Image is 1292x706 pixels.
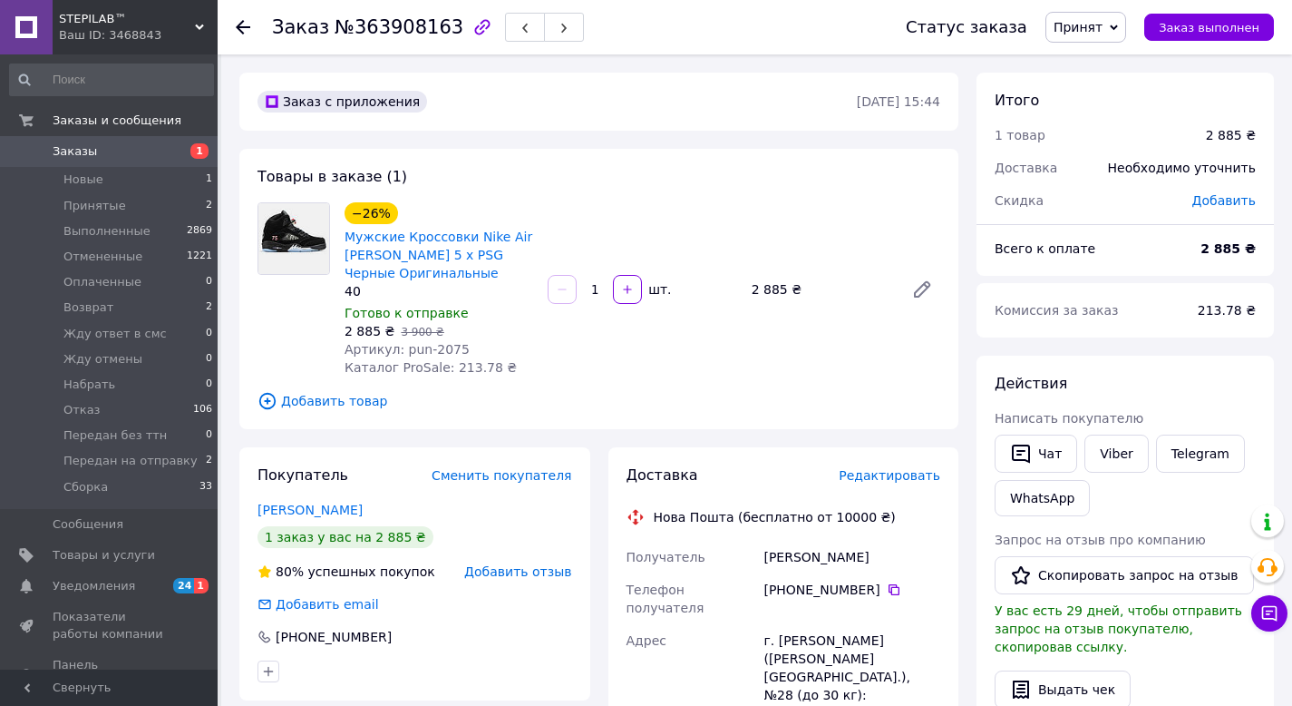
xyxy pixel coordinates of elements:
span: Передан без ттн [63,427,167,444]
span: 0 [206,326,212,342]
button: Чат с покупателем [1251,595,1287,632]
span: 24 [173,578,194,593]
span: 2869 [187,223,212,240]
span: Запрос на отзыв про компанию [995,533,1206,547]
time: [DATE] 15:44 [857,94,940,109]
span: Скидка [995,193,1044,208]
span: 33 [199,479,212,495]
span: Написать покупателю [995,411,1143,426]
span: У вас есть 29 дней, чтобы отправить запрос на отзыв покупателю, скопировав ссылку. [995,603,1242,654]
span: 3 900 ₴ [401,326,443,338]
button: Чат [995,435,1077,473]
span: Отмененные [63,249,142,265]
button: Скопировать запрос на отзыв [995,556,1254,594]
span: 2 885 ₴ [345,324,394,338]
span: STEPILAB™ [59,11,195,27]
div: Нова Пошта (бесплатно от 10000 ₴) [649,508,900,526]
span: 0 [206,377,212,393]
span: Добавить [1192,193,1256,208]
span: Артикул: pun-2075 [345,342,470,357]
a: Редактировать [904,271,940,308]
a: WhatsApp [995,480,1090,516]
span: Новые [63,172,103,188]
span: 1 [190,143,209,159]
div: Необходимо уточнить [1097,148,1267,188]
div: Заказ с приложения [257,91,427,113]
span: 1 [194,578,209,593]
span: Заказы и сообщения [53,113,181,129]
div: 2 885 ₴ [1206,126,1256,144]
span: 0 [206,274,212,290]
span: 213.78 ₴ [1198,303,1256,318]
span: Покупатель [257,466,348,484]
span: Товары в заказе (1) [257,168,407,185]
span: Принятые [63,198,126,214]
span: Жду ответ в смс [63,326,167,342]
div: 40 [345,282,533,300]
span: Заказ выполнен [1159,21,1259,34]
span: Всего к оплате [995,241,1095,256]
span: Набрать [63,377,115,393]
a: Viber [1084,435,1148,473]
span: Сообщения [53,516,123,533]
span: 2 [206,453,212,469]
a: Мужские Кроссовки Nike Air [PERSON_NAME] 5 x PSG Черные Оригинальные [345,230,532,280]
span: Комиссия за заказ [995,303,1119,318]
b: 2 885 ₴ [1200,241,1256,256]
span: Выполненные [63,223,151,240]
span: Добавить отзыв [464,564,571,579]
span: Сборка [63,479,108,495]
input: Поиск [9,64,214,96]
button: Заказ выполнен [1144,14,1274,41]
span: Телефон получателя [627,583,704,615]
div: Ваш ID: 3468843 [59,27,218,44]
span: Итого [995,92,1039,109]
span: Принят [1054,20,1103,34]
span: Отказ [63,402,101,418]
span: 106 [193,402,212,418]
span: Адрес [627,633,666,648]
span: 0 [206,351,212,368]
span: Сменить покупателя [432,468,571,483]
div: 2 885 ₴ [744,277,897,302]
span: Оплаченные [63,274,141,290]
span: Заказ [272,16,329,38]
div: Статус заказа [906,18,1027,36]
span: Получатель [627,550,705,564]
span: 0 [206,427,212,444]
span: Каталог ProSale: 213.78 ₴ [345,360,517,375]
div: успешных покупок [257,563,435,581]
span: Заказы [53,143,97,160]
div: [PHONE_NUMBER] [274,628,393,646]
span: Доставка [627,466,698,484]
span: 2 [206,299,212,316]
span: Уведомления [53,578,135,594]
span: Передан на отправку [63,453,198,469]
div: [PHONE_NUMBER] [763,581,940,599]
span: Показатели работы компании [53,609,168,642]
span: 80% [276,564,304,579]
span: Жду отмены [63,351,142,368]
span: Товары и услуги [53,547,155,564]
div: [PERSON_NAME] [760,541,944,574]
div: шт. [644,280,673,299]
span: 1221 [187,249,212,265]
span: 2 [206,198,212,214]
div: Добавить email [256,595,381,613]
span: Доставка [995,161,1057,175]
div: 1 заказ у вас на 2 885 ₴ [257,526,433,548]
span: 1 [206,172,212,188]
span: Действия [995,375,1067,392]
div: Добавить email [274,595,381,613]
span: 1 товар [995,128,1045,142]
span: №363908163 [335,16,463,38]
div: −26% [345,202,398,224]
span: Добавить товар [257,391,940,411]
a: [PERSON_NAME] [257,503,363,517]
a: Telegram [1156,435,1245,473]
span: Редактировать [839,468,940,483]
img: Мужские Кроссовки Nike Air Jordan 5 x PSG Черные Оригинальные [258,203,329,274]
div: Вернуться назад [236,18,250,36]
span: Возврат [63,299,113,316]
span: Готово к отправке [345,306,469,320]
